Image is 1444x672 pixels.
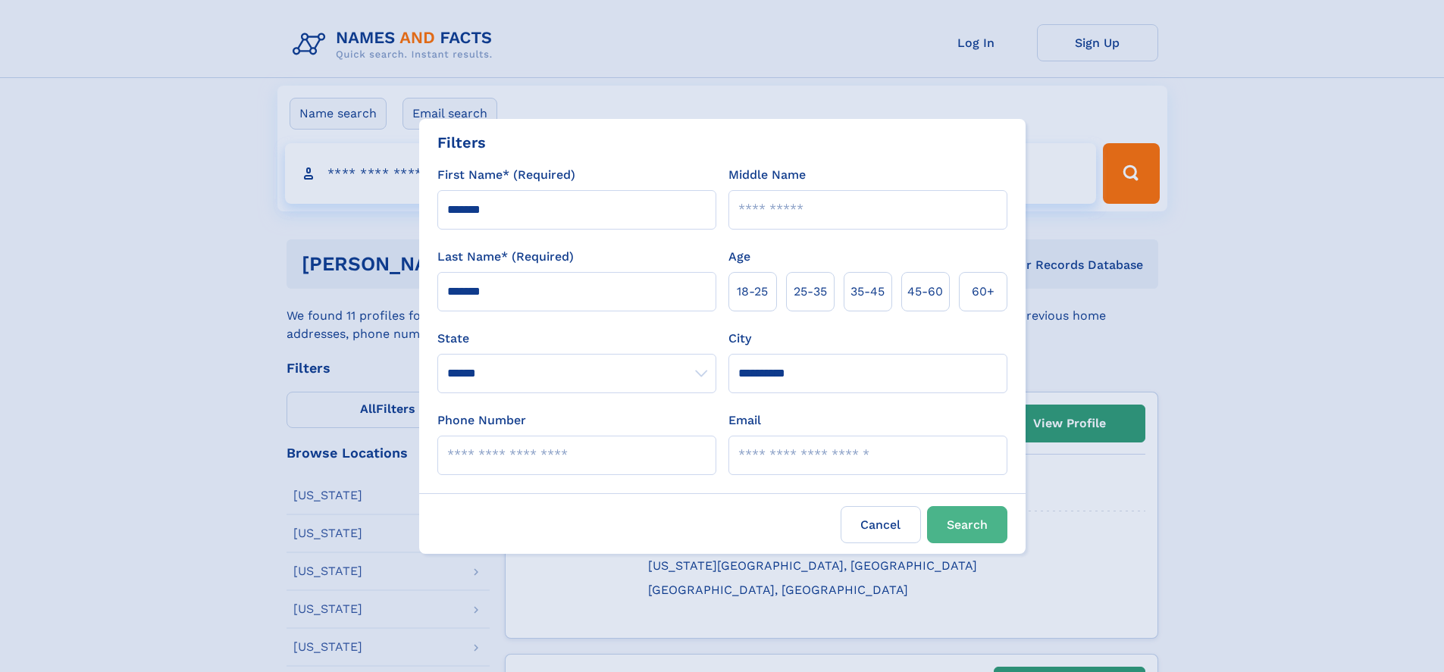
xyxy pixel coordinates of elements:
[437,411,526,430] label: Phone Number
[972,283,995,301] span: 60+
[927,506,1007,543] button: Search
[737,283,768,301] span: 18‑25
[728,330,751,348] label: City
[728,411,761,430] label: Email
[841,506,921,543] label: Cancel
[907,283,943,301] span: 45‑60
[728,248,750,266] label: Age
[850,283,885,301] span: 35‑45
[794,283,827,301] span: 25‑35
[437,131,486,154] div: Filters
[437,330,716,348] label: State
[728,166,806,184] label: Middle Name
[437,248,574,266] label: Last Name* (Required)
[437,166,575,184] label: First Name* (Required)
